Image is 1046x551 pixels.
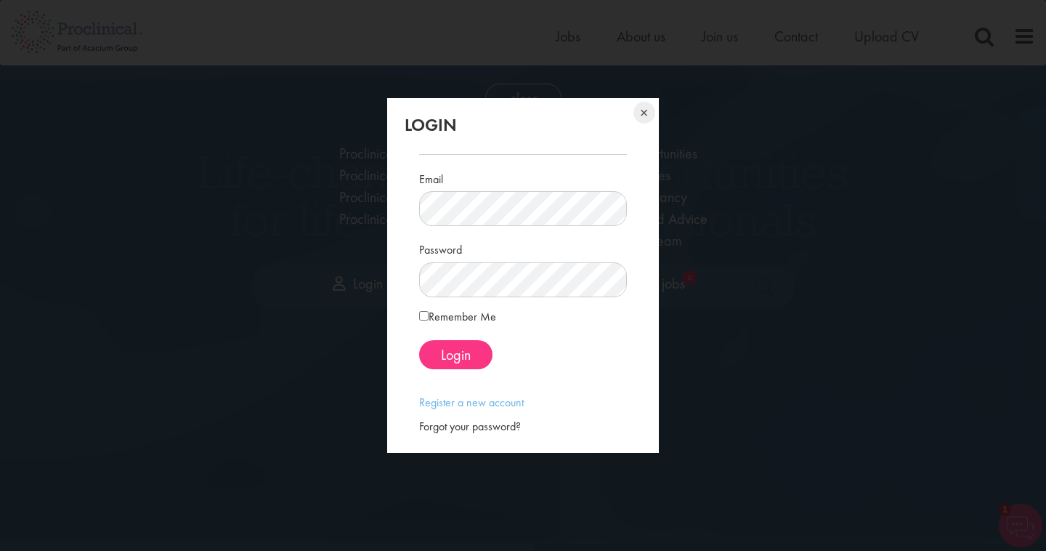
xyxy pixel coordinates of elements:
h2: Login [405,116,641,134]
label: Email [419,166,443,188]
input: Remember Me [419,311,429,321]
label: Remember Me [419,308,496,326]
div: Forgot your password? [419,419,626,435]
button: Login [419,340,492,369]
span: Login [441,345,471,364]
a: Register a new account [419,395,524,410]
label: Password [419,237,462,259]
